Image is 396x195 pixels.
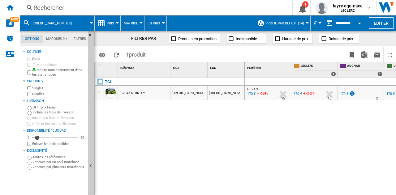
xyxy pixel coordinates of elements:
[32,68,36,71] img: mysite-bg-18x18.png
[6,19,14,27] img: wise-card.svg
[311,15,323,31] md-menu: Currency
[27,63,31,67] input: Marketplaces
[32,62,86,67] label: Marketplaces
[265,15,307,31] button: Profil par défaut (14)
[170,86,207,100] div: [CREDIT_CARD_NUMBER]
[28,106,32,110] input: OFF (prix facial)
[32,86,86,91] label: Singles
[331,72,336,76] div: 1 offers sold by LECLERC
[172,62,207,72] div: Sort None
[88,31,96,42] button: Masquer
[32,160,86,164] label: Vendues par un seul marchand
[339,91,355,97] div: 179 €
[347,64,382,69] span: AUCHAN
[32,121,86,126] label: Afficher les frais de livraison
[273,34,313,44] button: Hausse de prix
[376,95,378,102] div: Délai de livraison : 3 jours
[129,51,146,58] span: produit
[110,47,123,62] button: Recharger
[316,2,328,14] img: profile.jpg
[226,34,266,44] button: Indisponible
[323,17,336,29] button: md-calendar
[369,17,394,29] button: Editer
[33,21,72,25] span: 5901292526047
[28,161,32,165] input: Vendues par un seul marchand
[301,64,336,69] span: LECLERC
[32,110,86,115] label: Inclure les frais de livraison
[246,91,256,97] div: Mise à jour : jeudi 9 octobre 2025 01:22
[257,15,307,31] div: Profil par défaut (14)
[306,91,309,98] i: %
[32,105,86,110] label: OFF (prix facial)
[377,72,382,76] div: 1 offers sold by AUCHAN
[43,35,70,43] md-tab-item: Marques (*)
[349,91,355,96] img: promotionV3.png
[32,68,86,77] label: Inclure mon assortiment dans les statistiques
[27,79,86,84] div: Produits
[27,86,31,90] input: Singles
[148,15,163,31] div: En Prix
[259,91,263,98] i: %
[247,87,259,91] span: LECLERC
[358,47,371,62] button: Télécharger au format Excel
[178,36,217,41] span: Produits en promotion
[131,36,163,42] div: FILTRER PAR
[32,57,86,61] label: Sites
[119,62,170,72] div: Sort None
[70,35,89,43] md-tab-item: Filtres
[79,135,86,140] div: 90
[21,35,43,43] md-tab-item: Options
[319,34,359,44] button: Baisse de prix
[265,21,304,25] span: Profil par défaut (14)
[385,91,395,97] div: 170 €
[10,17,19,22] span: NEW
[384,47,396,62] button: Plein écran
[27,122,31,126] input: Afficher les frais de livraison
[96,49,108,60] button: Options
[246,62,291,72] div: Sort None
[340,92,348,96] div: 179 €
[208,86,244,100] div: [CREDIT_CARD_NUMBER]
[23,15,91,31] div: [CREDIT_CARD_NUMBER]
[105,62,118,72] div: Sort None
[236,36,257,41] span: Indisponible
[210,66,216,70] span: EAN
[339,62,384,78] div: AUCHAN 1 offers sold by AUCHAN
[32,92,86,96] label: Bundles
[27,49,86,54] div: Sources
[281,95,285,102] div: Délai de livraison : 15 jours
[333,3,363,9] span: leyre aguinaco
[119,62,170,72] div: Référence Sort None
[282,36,308,41] span: Hausse de prix
[314,20,317,27] span: €
[302,1,308,7] div: 1
[32,116,86,120] label: Inclure les frais de livraison
[386,92,395,96] div: 170 €
[148,21,160,25] span: En Prix
[6,35,14,42] img: alerts-logo.svg
[107,15,117,31] button: Prix
[27,99,86,104] div: Livraison
[28,166,32,170] input: Vendues par plusieurs marchands
[27,148,86,153] div: Exclusivité
[341,9,355,13] b: LECLERC
[314,15,320,31] button: €
[246,62,291,72] div: Profil Min Sort None
[328,95,331,102] div: Délai de livraison : 15 jours
[28,156,32,160] input: Toutes les références
[354,17,365,28] button: Open calendar
[169,34,220,44] button: Produits en promotion
[32,135,78,141] md-slider: Disponibilité
[27,57,31,61] input: Sites
[293,91,302,97] div: 170 €
[32,155,86,159] label: Toutes les références
[27,116,31,120] input: Inclure les frais de livraison
[306,92,313,95] span: -5.03
[124,21,138,25] span: Matrice
[27,128,86,133] div: Disponibilité 10 Jours
[32,165,86,169] label: Vendues par plusieurs marchands
[33,15,78,31] button: [CREDIT_CARD_NUMBER]
[98,15,117,31] div: Prix
[27,92,31,96] input: Bundles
